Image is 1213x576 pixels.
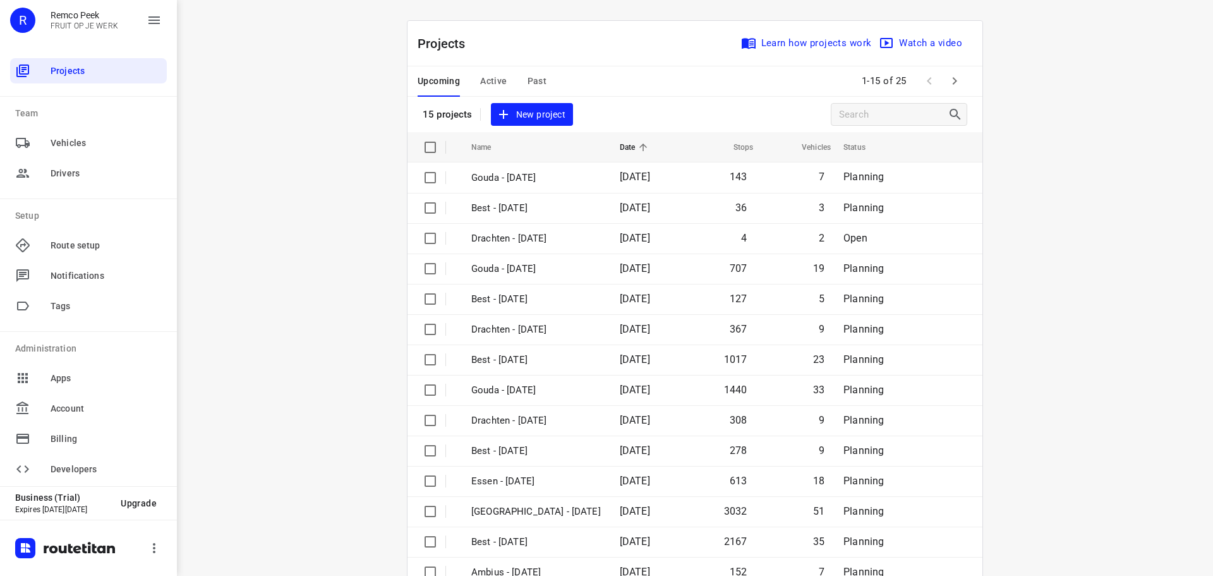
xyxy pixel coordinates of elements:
span: [DATE] [620,536,650,548]
p: Zwolle - Monday [471,505,601,519]
span: 51 [813,505,824,517]
span: Planning [843,353,884,365]
p: Best - Tuesday [471,444,601,458]
span: 33 [813,384,824,396]
span: Past [528,73,547,89]
span: [DATE] [620,353,650,365]
span: 18 [813,475,824,487]
span: Apps [51,372,162,385]
p: Expires [DATE][DATE] [15,505,111,514]
span: Projects [51,64,162,78]
div: Drivers [10,161,167,186]
span: Notifications [51,269,162,283]
span: [DATE] [620,293,650,305]
p: Drachten - Thursday [471,231,601,246]
span: 3 [819,202,824,214]
span: [DATE] [620,262,650,274]
span: Planning [843,414,884,426]
span: Previous Page [917,68,942,94]
span: Stops [717,140,754,155]
div: Vehicles [10,130,167,156]
span: [DATE] [620,414,650,426]
p: Best - Monday [471,535,601,549]
span: 4 [741,232,747,244]
span: Planning [843,475,884,487]
p: Setup [15,209,167,223]
span: [DATE] [620,171,650,183]
span: 7 [819,171,824,183]
button: New project [491,103,573,126]
span: Upcoming [418,73,460,89]
p: Gouda - Friday [471,171,601,185]
span: Drivers [51,167,162,180]
span: [DATE] [620,384,650,396]
span: Planning [843,202,884,214]
span: [DATE] [620,202,650,214]
div: Billing [10,426,167,451]
span: Planning [843,505,884,517]
span: Vehicles [785,140,831,155]
div: Account [10,396,167,421]
p: Remco Peek [51,10,118,20]
span: [DATE] [620,323,650,335]
span: 2167 [724,536,747,548]
span: [DATE] [620,475,650,487]
span: Open [843,232,867,244]
button: Upgrade [111,492,167,515]
span: Name [471,140,508,155]
p: Gouda - Tuesday [471,383,601,398]
div: Projects [10,58,167,83]
div: Apps [10,365,167,391]
span: 367 [730,323,747,335]
span: Status [843,140,882,155]
span: 278 [730,444,747,457]
div: Tags [10,293,167,319]
span: Tags [51,300,162,313]
span: Upgrade [121,498,157,508]
span: New project [498,107,565,123]
span: Planning [843,384,884,396]
span: Account [51,402,162,415]
p: 15 projects [423,109,473,120]
span: [DATE] [620,505,650,517]
span: 308 [730,414,747,426]
span: Active [480,73,507,89]
span: 36 [735,202,747,214]
div: Route setup [10,233,167,258]
p: Drachten - Wednesday [471,322,601,337]
span: 143 [730,171,747,183]
span: Planning [843,171,884,183]
p: Best - Thursday [471,292,601,307]
span: 5 [819,293,824,305]
span: [DATE] [620,232,650,244]
span: Date [620,140,652,155]
span: Route setup [51,239,162,252]
span: 1017 [724,353,747,365]
span: Developers [51,463,162,476]
p: Business (Trial) [15,493,111,503]
input: Search projects [839,105,948,125]
span: [DATE] [620,444,650,457]
p: Gouda - Thursday [471,262,601,276]
span: 1440 [724,384,747,396]
span: Billing [51,432,162,446]
span: 19 [813,262,824,274]
p: Team [15,107,167,120]
span: 1-15 of 25 [857,68,912,95]
span: 127 [730,293,747,305]
span: 613 [730,475,747,487]
span: Planning [843,262,884,274]
span: Planning [843,293,884,305]
p: FRUIT OP JE WERK [51,21,118,30]
p: Essen - Monday [471,474,601,489]
p: Projects [418,34,476,53]
p: Best - [DATE] [471,201,601,216]
div: R [10,8,35,33]
p: Drachten - Tuesday [471,414,601,428]
p: Administration [15,342,167,355]
span: 2 [819,232,824,244]
span: 9 [819,414,824,426]
span: Vehicles [51,137,162,150]
span: 9 [819,323,824,335]
span: Planning [843,536,884,548]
